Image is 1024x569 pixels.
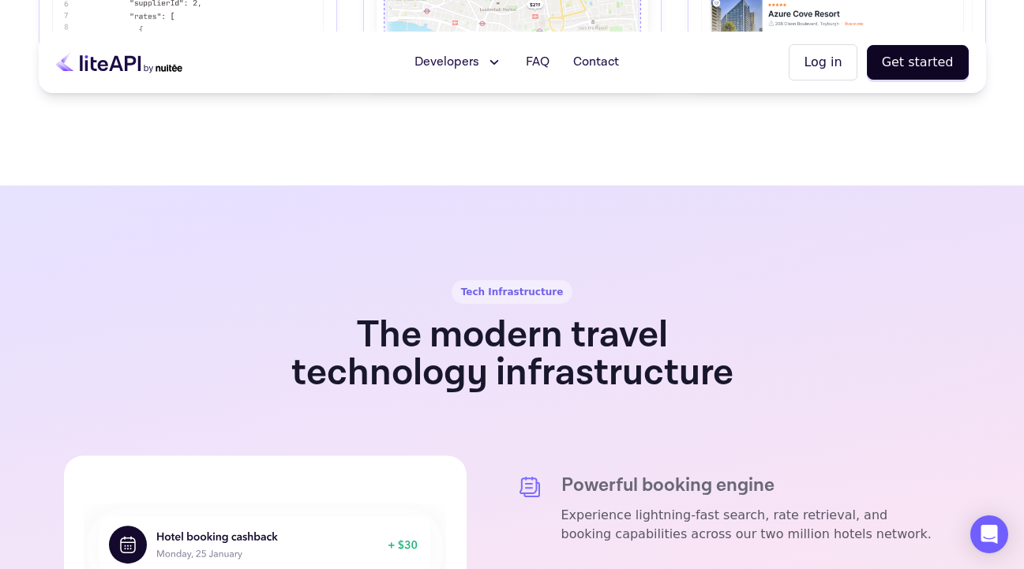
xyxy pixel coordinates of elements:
button: Get started [867,45,969,80]
a: FAQ [516,47,559,78]
span: FAQ [526,53,550,72]
div: Tech Infrastructure [452,280,573,304]
p: Experience lightning-fast search, rate retrieval, and booking capabilities across our two million... [561,506,942,544]
h5: Powerful booking engine [561,474,942,496]
a: Contact [564,47,628,78]
div: Open Intercom Messenger [970,515,1008,553]
button: Developers [405,47,512,78]
span: Developers [414,53,479,72]
span: Contact [573,53,619,72]
button: Log in [789,44,857,80]
h1: The modern travel technology infrastructure [271,316,753,392]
